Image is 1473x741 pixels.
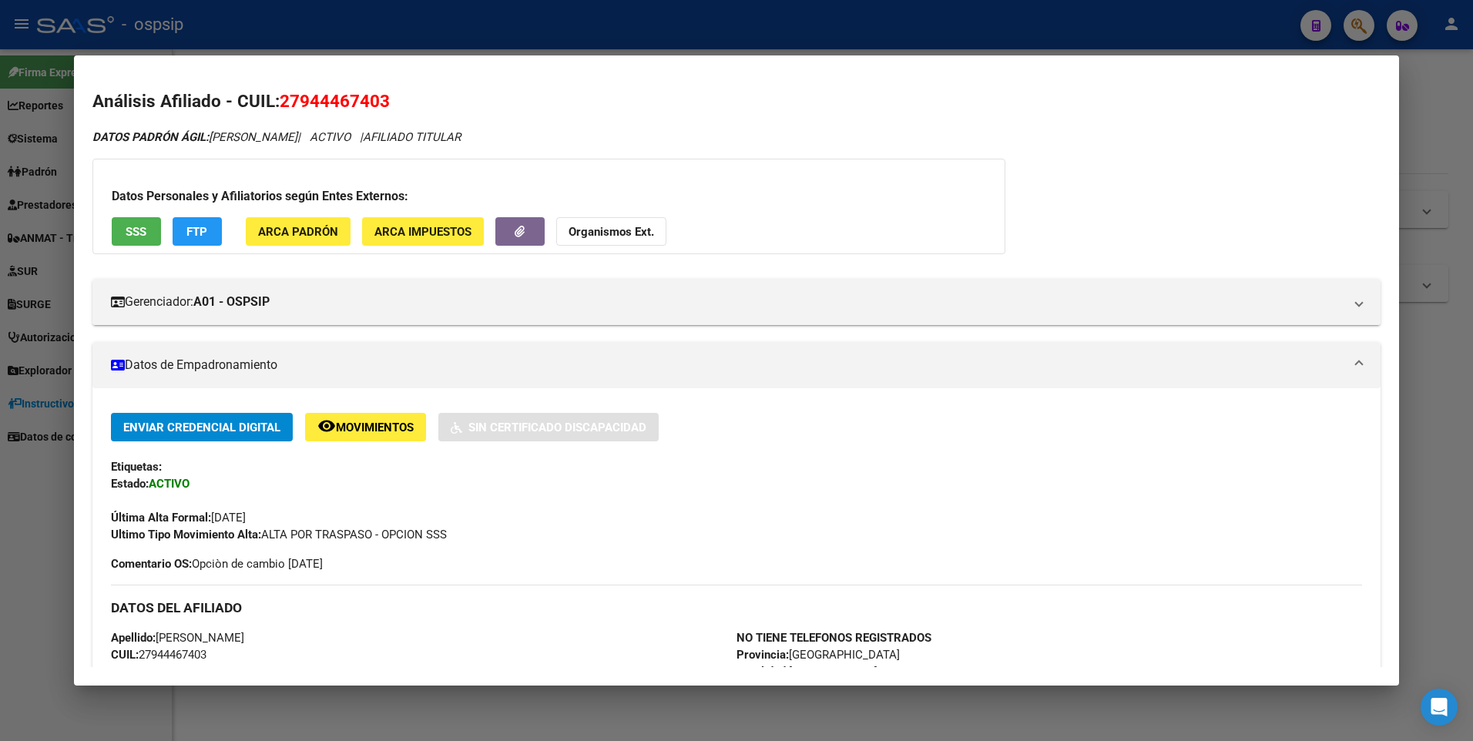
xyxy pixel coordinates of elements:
[736,665,877,679] span: [PERSON_NAME]
[111,528,447,541] span: ALTA POR TRASPASO - OPCION SSS
[736,648,900,662] span: [GEOGRAPHIC_DATA]
[111,648,206,662] span: 27944467403
[246,217,351,246] button: ARCA Padrón
[92,279,1381,325] mat-expansion-panel-header: Gerenciador:A01 - OSPSIP
[736,665,789,679] strong: Localidad:
[362,217,484,246] button: ARCA Impuestos
[374,225,471,239] span: ARCA Impuestos
[111,528,261,541] strong: Ultimo Tipo Movimiento Alta:
[111,511,246,525] span: [DATE]
[468,421,646,434] span: Sin Certificado Discapacidad
[280,91,390,111] span: 27944467403
[258,225,338,239] span: ARCA Padrón
[438,413,659,441] button: Sin Certificado Discapacidad
[111,293,1344,311] mat-panel-title: Gerenciador:
[92,130,297,144] span: [PERSON_NAME]
[92,89,1381,115] h2: Análisis Afiliado - CUIL:
[569,225,654,239] strong: Organismos Ext.
[111,648,139,662] strong: CUIL:
[112,217,161,246] button: SSS
[193,293,270,311] strong: A01 - OSPSIP
[556,217,666,246] button: Organismos Ext.
[92,130,209,144] strong: DATOS PADRÓN ÁGIL:
[111,555,323,572] span: Opciòn de cambio [DATE]
[123,421,280,434] span: Enviar Credencial Digital
[126,225,146,239] span: SSS
[111,631,156,645] strong: Apellido:
[1421,689,1458,726] div: Open Intercom Messenger
[111,665,173,679] strong: Documento:
[112,187,986,206] h3: Datos Personales y Afiliatorios según Entes Externos:
[736,631,931,645] strong: NO TIENE TELEFONOS REGISTRADOS
[111,631,244,645] span: [PERSON_NAME]
[305,413,426,441] button: Movimientos
[111,599,1363,616] h3: DATOS DEL AFILIADO
[111,413,293,441] button: Enviar Credencial Digital
[111,557,192,571] strong: Comentario OS:
[111,477,149,491] strong: Estado:
[111,460,162,474] strong: Etiquetas:
[111,511,211,525] strong: Última Alta Formal:
[186,225,207,239] span: FTP
[736,648,789,662] strong: Provincia:
[363,130,461,144] span: AFILIADO TITULAR
[173,217,222,246] button: FTP
[149,477,190,491] strong: ACTIVO
[336,421,414,434] span: Movimientos
[92,342,1381,388] mat-expansion-panel-header: Datos de Empadronamiento
[317,417,336,435] mat-icon: remove_red_eye
[111,356,1344,374] mat-panel-title: Datos de Empadronamiento
[92,130,461,144] i: | ACTIVO |
[111,665,358,679] span: DU - DOCUMENTO UNICO 94446740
